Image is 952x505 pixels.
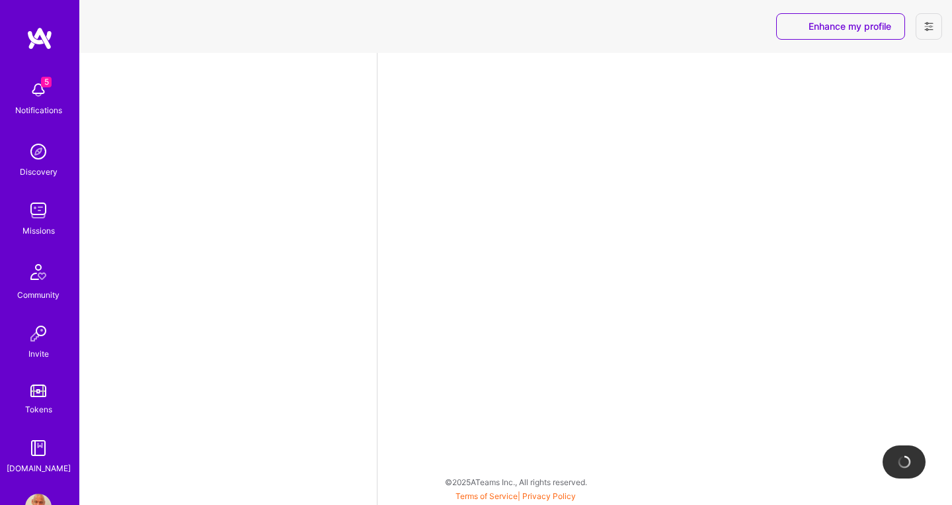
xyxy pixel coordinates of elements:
[522,491,576,501] a: Privacy Policy
[25,138,52,165] img: discovery
[26,26,53,50] img: logo
[30,385,46,397] img: tokens
[776,13,905,40] button: Enhance my profile
[25,197,52,224] img: teamwork
[456,491,518,501] a: Terms of Service
[17,288,59,302] div: Community
[79,465,952,498] div: © 2025 ATeams Inc., All rights reserved.
[28,347,49,361] div: Invite
[25,77,52,103] img: bell
[790,20,891,33] span: Enhance my profile
[894,453,913,471] img: loading
[790,22,801,32] i: icon SuggestedTeams
[41,77,52,87] span: 5
[7,461,71,475] div: [DOMAIN_NAME]
[25,435,52,461] img: guide book
[25,402,52,416] div: Tokens
[22,224,55,238] div: Missions
[20,165,58,179] div: Discovery
[25,320,52,347] img: Invite
[22,256,54,288] img: Community
[15,103,62,117] div: Notifications
[456,491,576,501] span: |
